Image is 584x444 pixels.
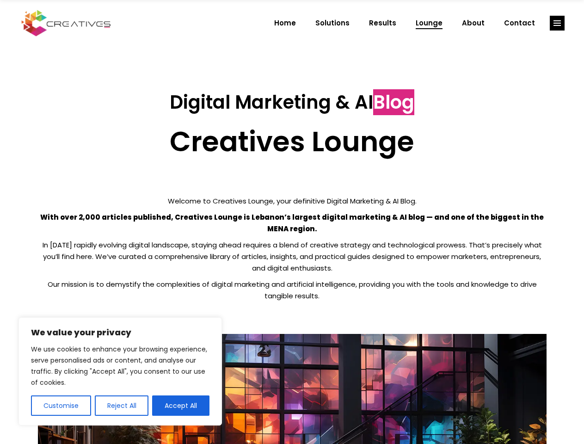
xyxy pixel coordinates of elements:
[306,11,359,35] a: Solutions
[38,278,547,302] p: Our mission is to demystify the complexities of digital marketing and artificial intelligence, pr...
[264,11,306,35] a: Home
[152,395,209,416] button: Accept All
[494,11,545,35] a: Contact
[416,11,443,35] span: Lounge
[315,11,350,35] span: Solutions
[38,195,547,207] p: Welcome to Creatives Lounge, your definitive Digital Marketing & AI Blog.
[274,11,296,35] span: Home
[40,212,544,234] strong: With over 2,000 articles published, Creatives Lounge is Lebanon’s largest digital marketing & AI ...
[369,11,396,35] span: Results
[462,11,485,35] span: About
[18,317,222,425] div: We value your privacy
[31,344,209,388] p: We use cookies to enhance your browsing experience, serve personalised ads or content, and analys...
[95,395,149,416] button: Reject All
[38,239,547,274] p: In [DATE] rapidly evolving digital landscape, staying ahead requires a blend of creative strategy...
[19,9,113,37] img: Creatives
[452,11,494,35] a: About
[38,125,547,158] h2: Creatives Lounge
[31,395,91,416] button: Customise
[550,16,565,31] a: link
[504,11,535,35] span: Contact
[373,89,414,115] span: Blog
[31,327,209,338] p: We value your privacy
[38,91,547,113] h3: Digital Marketing & AI
[359,11,406,35] a: Results
[406,11,452,35] a: Lounge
